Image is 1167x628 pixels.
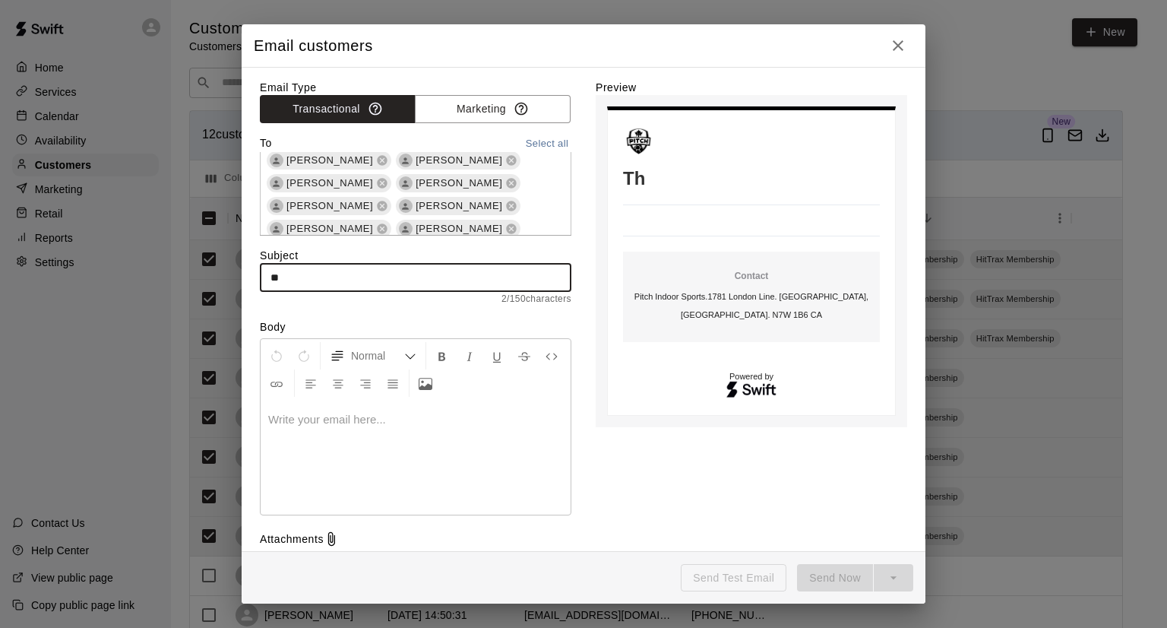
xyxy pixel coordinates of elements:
[484,342,510,370] button: Format Underline
[410,198,508,214] span: [PERSON_NAME]
[291,342,317,370] button: Redo
[260,135,272,153] label: To
[396,197,520,215] div: [PERSON_NAME]
[264,342,289,370] button: Undo
[267,174,391,192] div: [PERSON_NAME]
[351,348,404,363] span: Normal
[429,342,455,370] button: Format Bold
[623,373,880,381] p: Powered by
[270,176,283,190] div: Cruz Marinaro
[399,176,413,190] div: Mason Harper
[260,80,571,95] label: Email Type
[410,221,508,236] span: [PERSON_NAME]
[380,370,406,397] button: Justify Align
[399,199,413,213] div: Lily Hamill
[254,36,373,56] h5: Email customers
[324,342,422,370] button: Formatting Options
[267,220,391,238] div: [PERSON_NAME]
[396,220,520,238] div: [PERSON_NAME]
[298,370,324,397] button: Left Align
[396,151,520,170] div: [PERSON_NAME]
[270,154,283,167] div: Liam Scott
[457,342,482,370] button: Format Italics
[280,176,379,191] span: [PERSON_NAME]
[629,287,874,324] p: Pitch Indoor Sports . 1781 London Line. [GEOGRAPHIC_DATA], [GEOGRAPHIC_DATA]. N7W 1B6 CA
[280,198,379,214] span: [PERSON_NAME]
[280,153,379,168] span: [PERSON_NAME]
[399,154,413,167] div: Asher Wiarda
[623,125,653,156] img: Pitch Indoor Sports
[623,168,880,189] h1: Th
[353,370,378,397] button: Right Align
[396,174,520,192] div: [PERSON_NAME]
[511,342,537,370] button: Format Strikethrough
[260,248,571,263] label: Subject
[629,270,874,283] p: Contact
[280,221,379,236] span: [PERSON_NAME]
[523,135,571,153] button: Select all
[596,80,907,95] label: Preview
[415,95,571,123] button: Marketing
[797,564,913,592] div: split button
[260,319,571,335] label: Body
[270,199,283,213] div: Sean Hamill
[270,222,283,236] div: Jeffrey Stephenson
[267,151,391,170] div: [PERSON_NAME]
[726,379,777,400] img: Swift logo
[539,342,565,370] button: Insert Code
[325,370,351,397] button: Center Align
[413,370,438,397] button: Upload Image
[260,531,571,547] div: Attachments
[410,153,508,168] span: [PERSON_NAME]
[267,197,391,215] div: [PERSON_NAME]
[410,176,508,191] span: [PERSON_NAME]
[260,95,416,123] button: Transactional
[260,292,571,307] span: 2 / 150 characters
[399,222,413,236] div: Laurie Stephenson
[264,370,289,397] button: Insert Link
